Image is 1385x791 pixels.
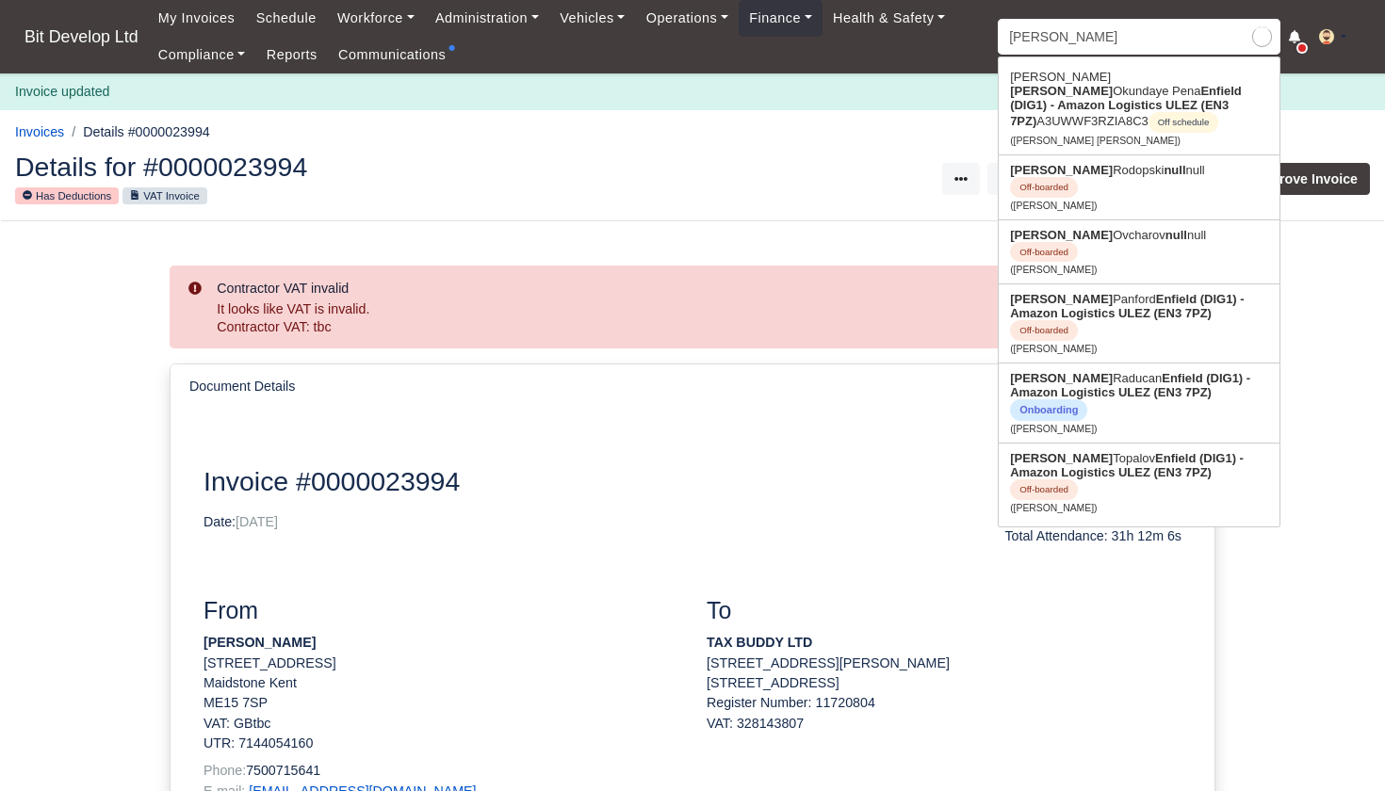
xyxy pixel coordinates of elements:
[958,450,1181,475] h4: Week 34
[707,693,1181,713] div: Register Number: 11720804
[15,153,678,180] h2: Details for #0000023994
[1010,320,1078,341] span: Off-boarded
[999,284,1279,363] a: [PERSON_NAME]PanfordEnfield (DIG1) - Amazon Logistics ULEZ (EN3 7PZ) Off-boarded ([PERSON_NAME])
[1010,163,1113,177] strong: [PERSON_NAME]
[1010,84,1242,128] strong: Enfield (DIG1) - Amazon Logistics ULEZ (EN3 7PZ)
[189,379,295,395] h6: Document Details
[998,19,1280,55] input: Search...
[958,505,1181,521] h6: Associate:
[707,635,812,650] strong: TAX BUDDY LTD
[15,187,119,204] small: Has Deductions
[122,187,206,204] small: VAT Invoice
[1010,265,1097,275] small: ([PERSON_NAME])
[1010,451,1113,465] strong: [PERSON_NAME]
[999,220,1279,284] a: [PERSON_NAME]OvcharovnullnullOff-boarded ([PERSON_NAME])
[15,124,64,139] a: Invoices
[15,19,148,56] a: Bit Develop Ltd
[1228,163,1370,195] button: Approve Invoice
[1010,371,1250,399] strong: Enfield (DIG1) - Amazon Logistics ULEZ (EN3 7PZ)
[1010,424,1097,434] small: ([PERSON_NAME])
[707,597,1181,625] h3: To
[204,512,930,532] p: Date:
[1010,242,1078,263] span: Off-boarded
[204,654,678,673] p: [STREET_ADDRESS]
[1010,136,1181,146] small: ([PERSON_NAME] [PERSON_NAME])
[999,155,1279,219] a: [PERSON_NAME]RodopskinullnullOff-boarded ([PERSON_NAME])
[204,693,678,713] p: ME15 7SP
[1010,177,1078,198] span: Off-boarded
[328,37,457,73] a: Communications
[217,281,1181,297] h6: Contractor VAT invalid
[1165,228,1187,242] strong: null
[1010,292,1245,320] strong: Enfield (DIG1) - Amazon Logistics ULEZ (EN3 7PZ)
[999,363,1279,443] a: [PERSON_NAME]RaducanEnfield (DIG1) - Amazon Logistics ULEZ (EN3 7PZ) Onboarding ([PERSON_NAME])
[1149,112,1219,133] span: Off schedule
[1010,399,1087,421] span: Onboarding
[204,635,316,650] strong: [PERSON_NAME]
[707,673,1181,693] p: [STREET_ADDRESS]
[204,465,930,497] h2: Invoice #0000023994
[204,714,678,734] p: VAT: GBtbc
[1010,84,1113,98] strong: [PERSON_NAME]
[204,734,678,753] p: UTR: 7144054160
[204,763,246,778] span: Phone:
[1291,701,1385,791] iframe: Chat Widget
[987,163,1074,195] button: Audit Log
[1010,371,1113,385] strong: [PERSON_NAME]
[256,37,328,73] a: Reports
[1164,163,1185,177] strong: null
[204,597,678,625] h3: From
[204,673,678,693] p: Maidstone Kent
[1010,479,1078,500] span: Off-boarded
[1010,201,1097,211] small: ([PERSON_NAME])
[1010,292,1113,306] strong: [PERSON_NAME]
[1010,344,1097,354] small: ([PERSON_NAME])
[999,62,1279,154] a: [PERSON_NAME][PERSON_NAME]Okundaye PenaEnfield (DIG1) - Amazon Logistics ULEZ (EN3 7PZ)A3UWWF3RZI...
[217,300,1181,337] div: It looks like VAT is invalid. Contractor VAT: tbc
[707,714,1181,734] div: VAT: 328143807
[1010,503,1097,513] small: ([PERSON_NAME])
[1010,228,1113,242] strong: [PERSON_NAME]
[707,654,1181,673] p: [STREET_ADDRESS][PERSON_NAME]
[958,528,1181,544] h6: Total Attendance: 31h 12m 6s
[999,444,1279,522] a: [PERSON_NAME]TopalovEnfield (DIG1) - Amazon Logistics ULEZ (EN3 7PZ) Off-boarded ([PERSON_NAME])
[148,37,256,73] a: Compliance
[15,18,148,56] span: Bit Develop Ltd
[236,514,278,529] span: [DATE]
[64,121,210,143] li: Details #0000023994
[204,761,678,781] p: 7500715641
[958,481,1181,497] h6: Period: [DATE] - [DATE]
[1010,451,1244,479] strong: Enfield (DIG1) - Amazon Logistics ULEZ (EN3 7PZ)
